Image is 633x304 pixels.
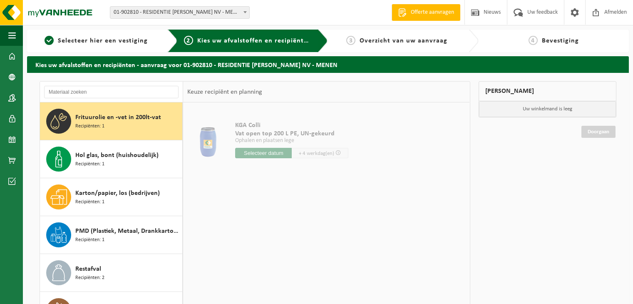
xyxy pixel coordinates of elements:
[75,188,160,198] span: Karton/papier, los (bedrijven)
[235,138,348,144] p: Ophalen en plaatsen lege
[235,148,292,158] input: Selecteer datum
[479,101,616,117] p: Uw winkelmand is leeg
[75,112,161,122] span: Frituurolie en -vet in 200lt-vat
[40,178,183,216] button: Karton/papier, los (bedrijven) Recipiënten: 1
[45,36,54,45] span: 1
[40,140,183,178] button: Hol glas, bont (huishoudelijk) Recipiënten: 1
[44,86,179,98] input: Materiaal zoeken
[40,102,183,140] button: Frituurolie en -vet in 200lt-vat Recipiënten: 1
[110,6,250,19] span: 01-902810 - RESIDENTIE MARIE-ASTRID NV - MENEN
[75,198,104,206] span: Recipiënten: 1
[184,36,193,45] span: 2
[31,36,161,46] a: 1Selecteer hier een vestiging
[529,36,538,45] span: 4
[183,82,266,102] div: Keuze recipiënt en planning
[75,236,104,244] span: Recipiënten: 1
[392,4,460,21] a: Offerte aanvragen
[346,36,355,45] span: 3
[75,150,159,160] span: Hol glas, bont (huishoudelijk)
[409,8,456,17] span: Offerte aanvragen
[75,274,104,282] span: Recipiënten: 2
[299,151,334,156] span: + 4 werkdag(en)
[235,121,348,130] span: KGA Colli
[235,130,348,138] span: Vat open top 200 L PE, UN-gekeurd
[75,160,104,168] span: Recipiënten: 1
[40,216,183,254] button: PMD (Plastiek, Metaal, Drankkartons) (bedrijven) Recipiënten: 1
[197,37,312,44] span: Kies uw afvalstoffen en recipiënten
[581,126,616,138] a: Doorgaan
[110,7,249,18] span: 01-902810 - RESIDENTIE MARIE-ASTRID NV - MENEN
[479,81,617,101] div: [PERSON_NAME]
[75,226,180,236] span: PMD (Plastiek, Metaal, Drankkartons) (bedrijven)
[75,264,101,274] span: Restafval
[27,56,629,72] h2: Kies uw afvalstoffen en recipiënten - aanvraag voor 01-902810 - RESIDENTIE [PERSON_NAME] NV - MENEN
[75,122,104,130] span: Recipiënten: 1
[58,37,148,44] span: Selecteer hier een vestiging
[40,254,183,292] button: Restafval Recipiënten: 2
[360,37,447,44] span: Overzicht van uw aanvraag
[542,37,579,44] span: Bevestiging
